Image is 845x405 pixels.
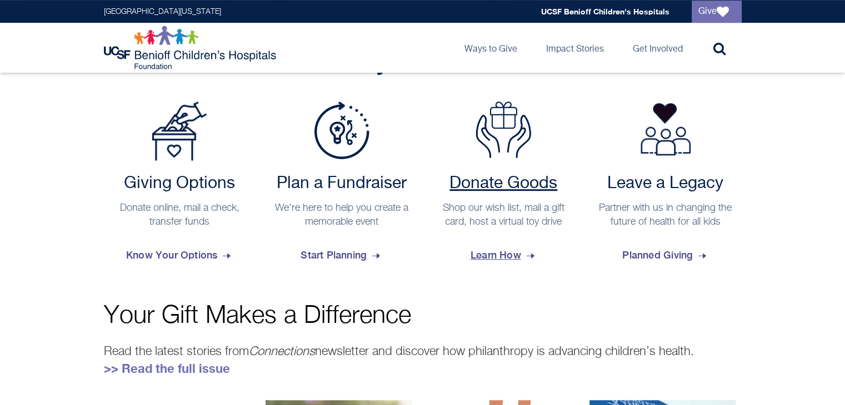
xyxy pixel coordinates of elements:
[152,102,207,161] img: Payment Options
[589,102,742,270] a: Leave a Legacy Partner with us in changing the future of health for all kids Planned Giving
[271,174,412,194] h2: Plan a Fundraiser
[104,361,230,376] a: >> Read the full issue
[428,102,580,270] a: Donate Goods Donate Goods Shop our wish list, mail a gift card, host a virtual toy drive Learn How
[109,174,251,194] h2: Giving Options
[471,240,537,270] span: Learn How
[301,240,382,270] span: Start Planning
[692,1,742,23] a: Give
[595,174,736,194] h2: Leave a Legacy
[104,26,279,70] img: Logo for UCSF Benioff Children's Hospitals Foundation
[104,303,742,328] p: Your Gift Makes a Difference
[266,102,418,270] a: Plan a Fundraiser Plan a Fundraiser We're here to help you create a memorable event Start Planning
[537,23,613,73] a: Impact Stories
[104,8,221,16] a: [GEOGRAPHIC_DATA][US_STATE]
[624,23,692,73] a: Get Involved
[622,240,708,270] span: Planned Giving
[104,342,742,378] p: Read the latest stories from newsletter and discover how philanthropy is advancing children’s hea...
[109,201,251,229] p: Donate online, mail a check, transfer funds
[595,201,736,229] p: Partner with us in changing the future of health for all kids
[249,346,315,358] em: Connections
[433,174,574,194] h2: Donate Goods
[456,23,526,73] a: Ways to Give
[104,102,256,270] a: Payment Options Giving Options Donate online, mail a check, transfer funds Know Your Options
[314,102,369,159] img: Plan a Fundraiser
[541,7,669,16] a: UCSF Benioff Children's Hospitals
[271,201,412,229] p: We're here to help you create a memorable event
[433,201,574,229] p: Shop our wish list, mail a gift card, host a virtual toy drive
[476,102,531,158] img: Donate Goods
[126,240,233,270] span: Know Your Options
